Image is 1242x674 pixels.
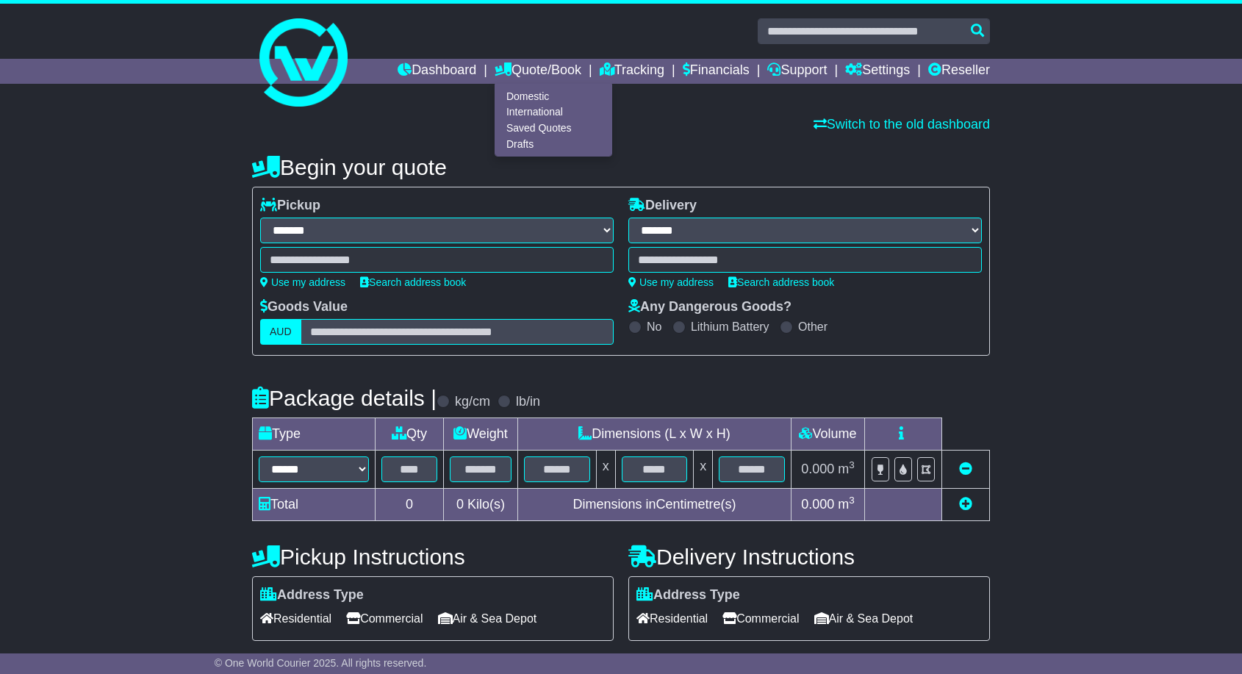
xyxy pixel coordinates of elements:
[600,59,664,84] a: Tracking
[215,657,427,669] span: © One World Courier 2025. All rights reserved.
[517,418,791,451] td: Dimensions (L x W x H)
[628,545,990,569] h4: Delivery Instructions
[838,497,855,512] span: m
[801,497,834,512] span: 0.000
[596,451,615,489] td: x
[722,607,799,630] span: Commercial
[260,198,320,214] label: Pickup
[346,607,423,630] span: Commercial
[360,276,466,288] a: Search address book
[516,394,540,410] label: lb/in
[928,59,990,84] a: Reseller
[444,418,518,451] td: Weight
[517,489,791,521] td: Dimensions in Centimetre(s)
[260,319,301,345] label: AUD
[252,155,990,179] h4: Begin your quote
[694,451,713,489] td: x
[495,121,611,137] a: Saved Quotes
[260,276,345,288] a: Use my address
[260,587,364,603] label: Address Type
[252,386,437,410] h4: Package details |
[260,607,331,630] span: Residential
[456,497,464,512] span: 0
[628,276,714,288] a: Use my address
[252,545,614,569] h4: Pickup Instructions
[767,59,827,84] a: Support
[791,418,864,451] td: Volume
[628,299,791,315] label: Any Dangerous Goods?
[849,459,855,470] sup: 3
[376,489,444,521] td: 0
[683,59,750,84] a: Financials
[636,587,740,603] label: Address Type
[495,84,612,157] div: Quote/Book
[438,607,537,630] span: Air & Sea Depot
[253,489,376,521] td: Total
[260,299,348,315] label: Goods Value
[495,59,581,84] a: Quote/Book
[636,607,708,630] span: Residential
[798,320,828,334] label: Other
[495,88,611,104] a: Domestic
[849,495,855,506] sup: 3
[495,104,611,121] a: International
[814,607,913,630] span: Air & Sea Depot
[691,320,769,334] label: Lithium Battery
[376,418,444,451] td: Qty
[253,418,376,451] td: Type
[728,276,834,288] a: Search address book
[814,117,990,132] a: Switch to the old dashboard
[647,320,661,334] label: No
[801,462,834,476] span: 0.000
[495,136,611,152] a: Drafts
[628,198,697,214] label: Delivery
[959,462,972,476] a: Remove this item
[959,497,972,512] a: Add new item
[455,394,490,410] label: kg/cm
[398,59,476,84] a: Dashboard
[845,59,910,84] a: Settings
[838,462,855,476] span: m
[444,489,518,521] td: Kilo(s)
